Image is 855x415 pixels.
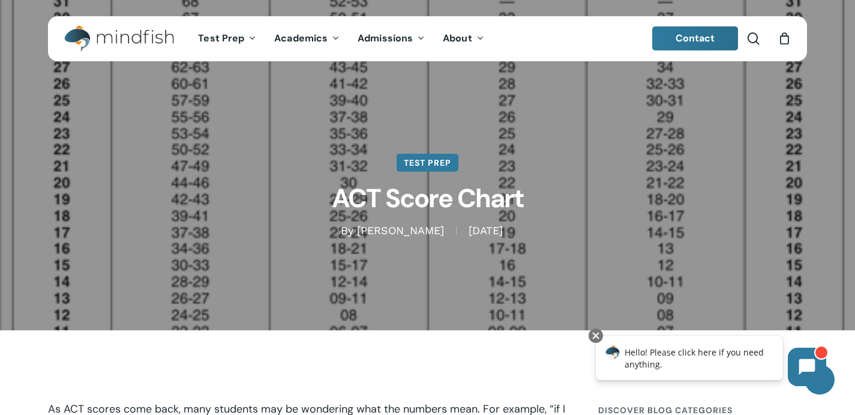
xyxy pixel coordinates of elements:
[443,32,472,44] span: About
[676,32,715,44] span: Contact
[397,154,458,172] a: Test Prep
[48,16,807,61] header: Main Menu
[198,32,244,44] span: Test Prep
[652,26,739,50] a: Contact
[583,326,838,398] iframe: Chatbot
[357,224,444,237] a: [PERSON_NAME]
[189,16,493,61] nav: Main Menu
[128,174,728,223] h1: ACT Score Chart
[434,34,493,44] a: About
[358,32,413,44] span: Admissions
[349,34,434,44] a: Admissions
[189,34,265,44] a: Test Prep
[274,32,328,44] span: Academics
[778,32,791,45] a: Cart
[456,226,515,235] span: [DATE]
[265,34,349,44] a: Academics
[341,226,353,235] span: By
